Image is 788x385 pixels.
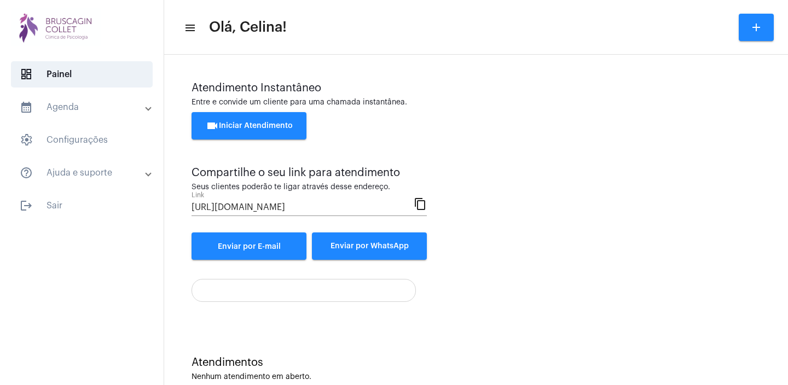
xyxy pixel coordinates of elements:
[192,232,306,260] a: Enviar por E-mail
[206,122,293,130] span: Iniciar Atendimento
[192,82,761,94] div: Atendimento Instantâneo
[9,5,104,49] img: bdd31f1e-573f-3f90-f05a-aecdfb595b2a.png
[7,160,164,186] mat-expansion-panel-header: sidenav iconAjuda e suporte
[11,61,153,87] span: Painel
[218,243,281,250] span: Enviar por E-mail
[11,192,153,219] span: Sair
[184,21,195,34] mat-icon: sidenav icon
[206,119,219,132] mat-icon: videocam
[20,101,33,114] mat-icon: sidenav icon
[11,127,153,153] span: Configurações
[750,21,763,34] mat-icon: add
[20,68,33,81] span: sidenav icon
[20,166,33,179] mat-icon: sidenav icon
[20,166,146,179] mat-panel-title: Ajuda e suporte
[20,101,146,114] mat-panel-title: Agenda
[192,112,306,139] button: Iniciar Atendimento
[7,94,164,120] mat-expansion-panel-header: sidenav iconAgenda
[312,232,427,260] button: Enviar por WhatsApp
[192,98,761,107] div: Entre e convide um cliente para uma chamada instantânea.
[192,167,427,179] div: Compartilhe o seu link para atendimento
[192,373,761,381] div: Nenhum atendimento em aberto.
[414,197,427,210] mat-icon: content_copy
[20,133,33,147] span: sidenav icon
[192,357,761,369] div: Atendimentos
[20,199,33,212] mat-icon: sidenav icon
[209,19,287,36] span: Olá, Celina!
[331,242,409,250] span: Enviar por WhatsApp
[192,183,427,191] div: Seus clientes poderão te ligar através desse endereço.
